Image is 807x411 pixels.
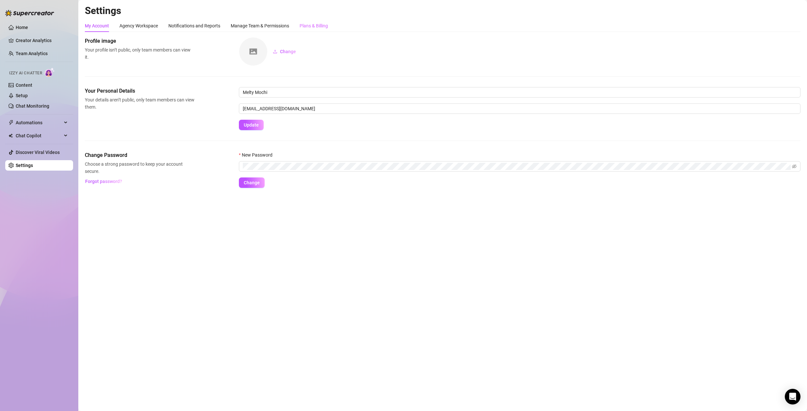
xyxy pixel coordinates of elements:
[85,151,194,159] span: Change Password
[243,163,791,170] input: New Password
[8,133,13,138] img: Chat Copilot
[168,22,220,29] div: Notifications and Reports
[85,5,800,17] h2: Settings
[5,10,54,16] img: logo-BBDzfeDw.svg
[85,179,122,184] span: Forgot password?
[45,68,55,77] img: AI Chatter
[16,130,62,141] span: Chat Copilot
[16,103,49,109] a: Chat Monitoring
[273,49,277,54] span: upload
[16,93,28,98] a: Setup
[85,46,194,61] span: Your profile isn’t public, only team members can view it.
[16,150,60,155] a: Discover Viral Videos
[239,151,277,159] label: New Password
[16,83,32,88] a: Content
[239,87,800,98] input: Enter name
[16,51,48,56] a: Team Analytics
[16,117,62,128] span: Automations
[9,70,42,76] span: Izzy AI Chatter
[85,22,109,29] div: My Account
[280,49,296,54] span: Change
[16,25,28,30] a: Home
[239,177,265,188] button: Change
[244,122,259,128] span: Update
[85,96,194,111] span: Your details aren’t public, only team members can view them.
[239,38,267,66] img: square-placeholder.png
[239,103,800,114] input: Enter new email
[85,160,194,175] span: Choose a strong password to keep your account secure.
[268,46,301,57] button: Change
[16,163,33,168] a: Settings
[244,180,260,185] span: Change
[85,176,122,187] button: Forgot password?
[85,87,194,95] span: Your Personal Details
[231,22,289,29] div: Manage Team & Permissions
[239,120,264,130] button: Update
[8,120,14,125] span: thunderbolt
[785,389,800,404] div: Open Intercom Messenger
[300,22,328,29] div: Plans & Billing
[119,22,158,29] div: Agency Workspace
[16,35,68,46] a: Creator Analytics
[85,37,194,45] span: Profile image
[792,164,797,169] span: eye-invisible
